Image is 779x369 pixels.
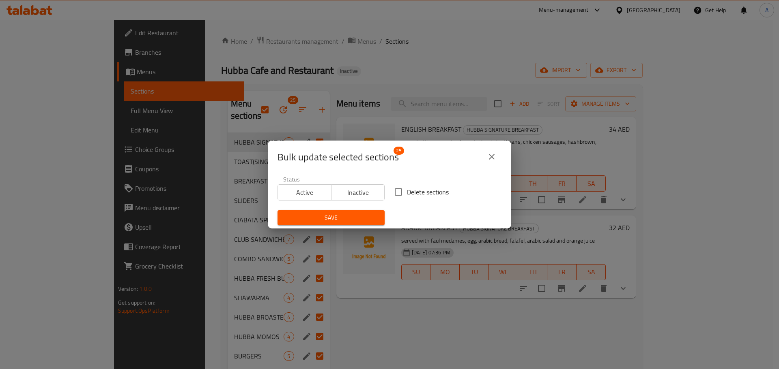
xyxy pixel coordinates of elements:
[278,184,331,200] button: Active
[482,147,501,166] button: close
[335,187,382,198] span: Inactive
[281,187,328,198] span: Active
[407,187,449,197] span: Delete sections
[394,147,404,155] span: 25
[284,213,378,223] span: Save
[278,151,399,164] span: Selected section count
[331,184,385,200] button: Inactive
[278,210,385,225] button: Save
